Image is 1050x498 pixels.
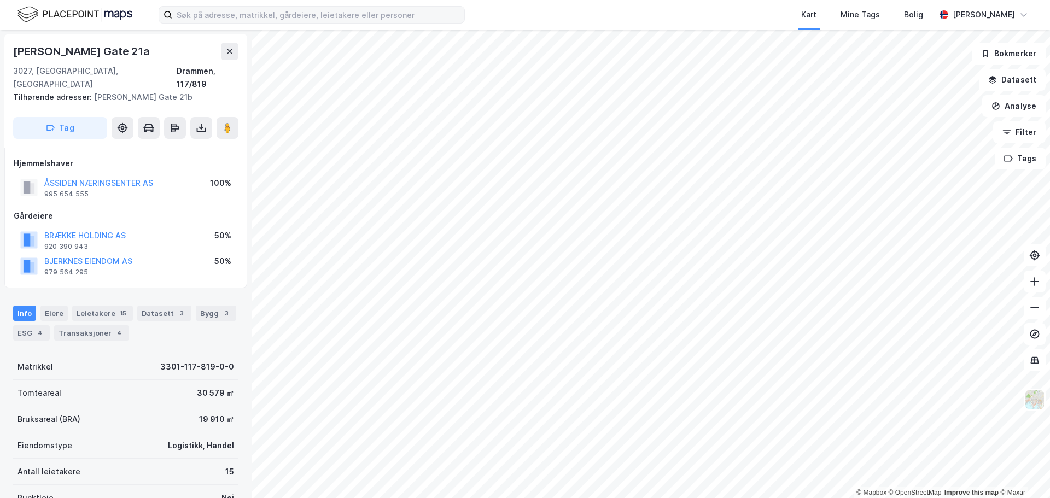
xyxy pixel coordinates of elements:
div: 3027, [GEOGRAPHIC_DATA], [GEOGRAPHIC_DATA] [13,65,177,91]
div: Logistikk, Handel [168,439,234,452]
div: 50% [214,229,231,242]
div: Mine Tags [841,8,880,21]
div: [PERSON_NAME] Gate 21a [13,43,152,60]
div: [PERSON_NAME] [953,8,1015,21]
img: logo.f888ab2527a4732fd821a326f86c7f29.svg [17,5,132,24]
div: Kart [801,8,816,21]
a: Improve this map [944,489,999,496]
div: 995 654 555 [44,190,89,198]
div: Bolig [904,8,923,21]
div: Eiendomstype [17,439,72,452]
div: 979 564 295 [44,268,88,277]
div: ESG [13,325,50,341]
button: Bokmerker [972,43,1046,65]
div: Eiere [40,306,68,321]
div: Datasett [137,306,191,321]
a: OpenStreetMap [889,489,942,496]
div: Bygg [196,306,236,321]
div: Kontrollprogram for chat [995,446,1050,498]
div: Hjemmelshaver [14,157,238,170]
div: 4 [34,327,45,338]
div: 920 390 943 [44,242,88,251]
input: Søk på adresse, matrikkel, gårdeiere, leietakere eller personer [172,7,464,23]
button: Tag [13,117,107,139]
div: 30 579 ㎡ [197,386,234,400]
div: 100% [210,177,231,190]
span: Tilhørende adresser: [13,92,94,102]
div: 3 [221,308,232,319]
div: 15 [225,465,234,478]
div: 19 910 ㎡ [199,413,234,426]
button: Filter [993,121,1046,143]
button: Datasett [979,69,1046,91]
div: [PERSON_NAME] Gate 21b [13,91,230,104]
div: Matrikkel [17,360,53,373]
iframe: Chat Widget [995,446,1050,498]
div: Antall leietakere [17,465,80,478]
div: Tomteareal [17,386,61,400]
button: Analyse [982,95,1046,117]
div: 3301-117-819-0-0 [160,360,234,373]
div: 50% [214,255,231,268]
div: Bruksareal (BRA) [17,413,80,426]
div: 15 [118,308,129,319]
div: Info [13,306,36,321]
div: Transaksjoner [54,325,129,341]
img: Z [1024,389,1045,410]
a: Mapbox [856,489,886,496]
div: Leietakere [72,306,133,321]
button: Tags [995,148,1046,169]
div: 3 [176,308,187,319]
div: Gårdeiere [14,209,238,222]
div: Drammen, 117/819 [177,65,238,91]
div: 4 [114,327,125,338]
